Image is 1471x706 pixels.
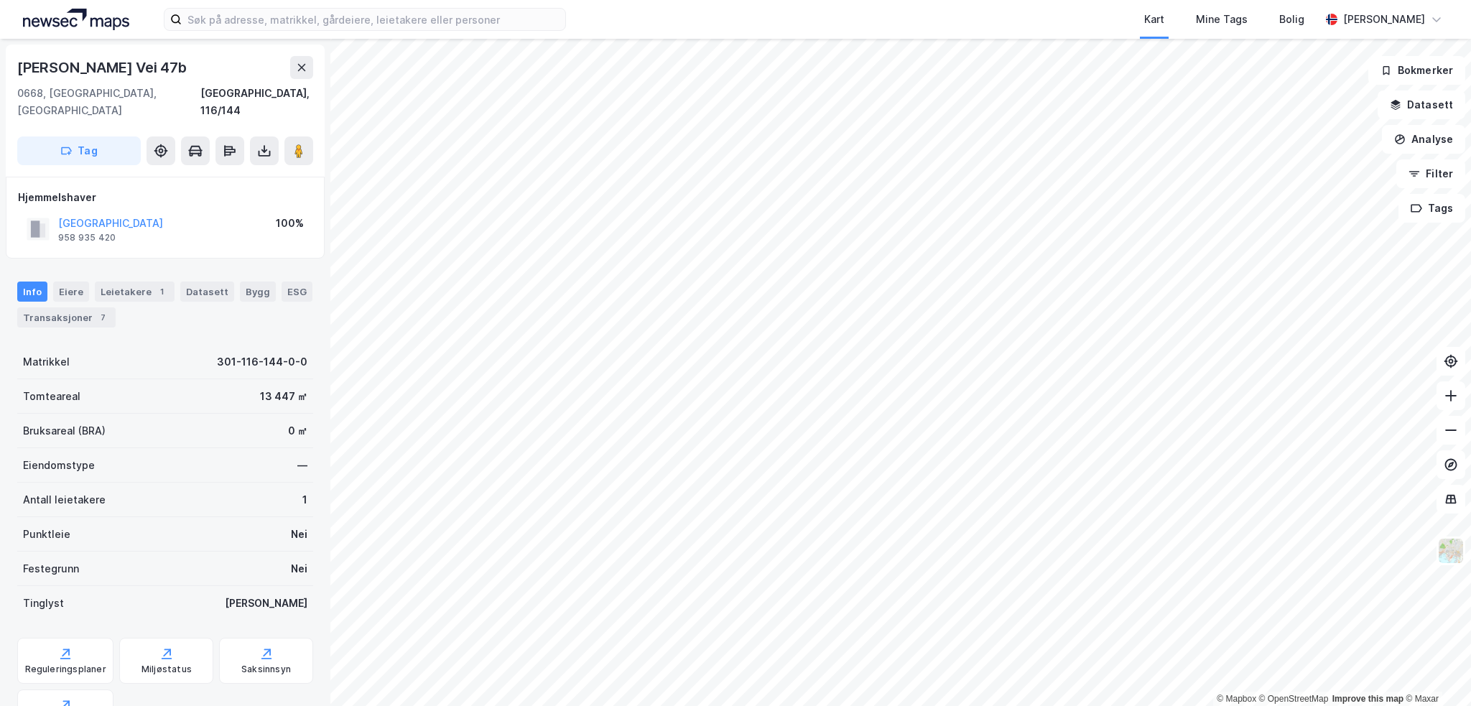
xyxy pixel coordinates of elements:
div: [PERSON_NAME] Vei 47b [17,56,190,79]
button: Bokmerker [1368,56,1465,85]
div: 100% [276,215,304,232]
img: logo.a4113a55bc3d86da70a041830d287a7e.svg [23,9,129,30]
div: — [297,457,307,474]
div: 13 447 ㎡ [260,388,307,405]
div: Mine Tags [1196,11,1248,28]
div: Leietakere [95,282,175,302]
div: Matrikkel [23,353,70,371]
div: Bolig [1279,11,1304,28]
button: Datasett [1378,90,1465,119]
div: 0 ㎡ [288,422,307,440]
div: [GEOGRAPHIC_DATA], 116/144 [200,85,313,119]
div: Nei [291,560,307,577]
div: Kontrollprogram for chat [1399,637,1471,706]
button: Filter [1396,159,1465,188]
div: [PERSON_NAME] [225,595,307,612]
div: 301-116-144-0-0 [217,353,307,371]
div: Tinglyst [23,595,64,612]
button: Tag [17,136,141,165]
a: Improve this map [1332,694,1403,704]
div: Festegrunn [23,560,79,577]
img: Z [1437,537,1465,565]
div: 1 [154,284,169,299]
div: Hjemmelshaver [18,189,312,206]
a: Mapbox [1217,694,1256,704]
div: [PERSON_NAME] [1343,11,1425,28]
div: Antall leietakere [23,491,106,508]
div: Reguleringsplaner [25,664,106,675]
div: Bruksareal (BRA) [23,422,106,440]
div: Datasett [180,282,234,302]
input: Søk på adresse, matrikkel, gårdeiere, leietakere eller personer [182,9,565,30]
div: Punktleie [23,526,70,543]
div: 1 [302,491,307,508]
button: Tags [1398,194,1465,223]
div: Info [17,282,47,302]
div: Tomteareal [23,388,80,405]
a: OpenStreetMap [1259,694,1329,704]
div: 7 [96,310,110,325]
div: 0668, [GEOGRAPHIC_DATA], [GEOGRAPHIC_DATA] [17,85,200,119]
div: Miljøstatus [141,664,192,675]
button: Analyse [1382,125,1465,154]
div: ESG [282,282,312,302]
div: Nei [291,526,307,543]
div: Transaksjoner [17,307,116,328]
div: Eiendomstype [23,457,95,474]
div: 958 935 420 [58,232,116,243]
div: Kart [1144,11,1164,28]
iframe: Chat Widget [1399,637,1471,706]
div: Eiere [53,282,89,302]
div: Saksinnsyn [241,664,291,675]
div: Bygg [240,282,276,302]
